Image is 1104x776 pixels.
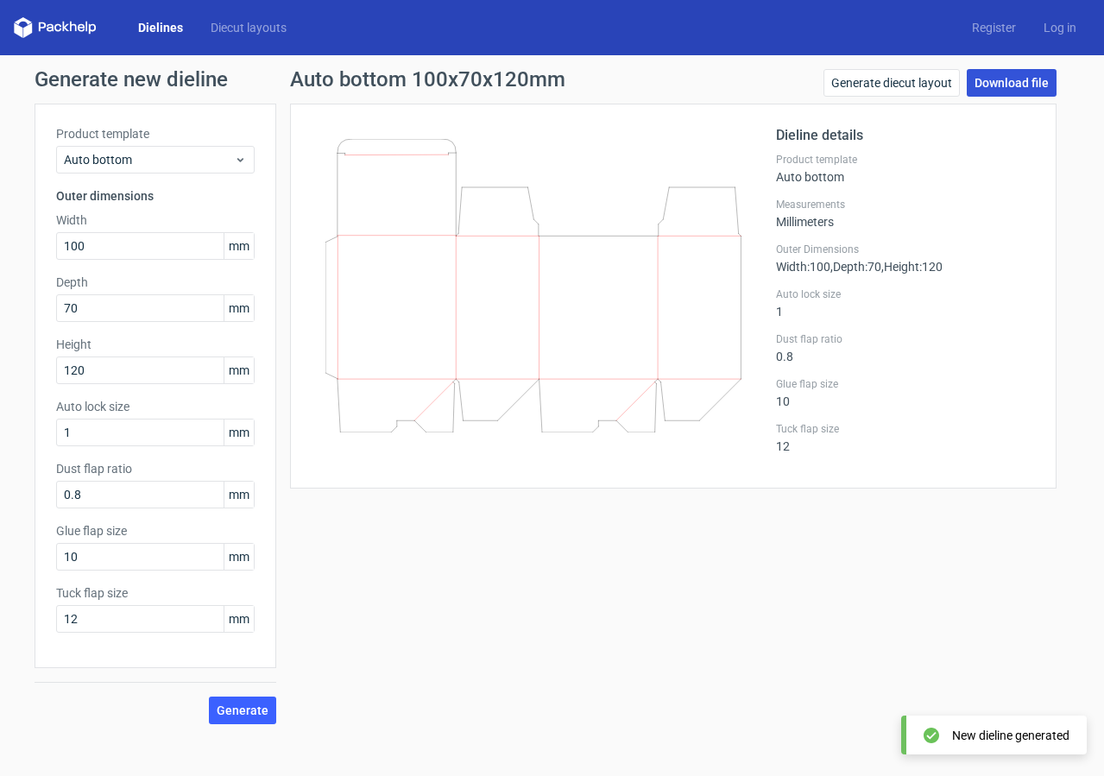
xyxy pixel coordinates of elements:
[224,295,254,321] span: mm
[224,357,254,383] span: mm
[776,287,1035,319] div: 1
[197,19,300,36] a: Diecut layouts
[56,336,255,353] label: Height
[56,584,255,602] label: Tuck flap size
[56,211,255,229] label: Width
[881,260,943,274] span: , Height : 120
[56,187,255,205] h3: Outer dimensions
[776,422,1035,436] label: Tuck flap size
[209,697,276,724] button: Generate
[776,422,1035,453] div: 12
[224,233,254,259] span: mm
[217,704,268,716] span: Generate
[776,332,1035,346] label: Dust flap ratio
[776,153,1035,167] label: Product template
[776,332,1035,363] div: 0.8
[958,19,1030,36] a: Register
[56,274,255,291] label: Depth
[776,198,1035,229] div: Millimeters
[56,398,255,415] label: Auto lock size
[224,606,254,632] span: mm
[967,69,1057,97] a: Download file
[56,460,255,477] label: Dust flap ratio
[35,69,1070,90] h1: Generate new dieline
[776,377,1035,408] div: 10
[776,287,1035,301] label: Auto lock size
[776,125,1035,146] h2: Dieline details
[823,69,960,97] a: Generate diecut layout
[56,125,255,142] label: Product template
[776,243,1035,256] label: Outer Dimensions
[124,19,197,36] a: Dielines
[290,69,565,90] h1: Auto bottom 100x70x120mm
[776,153,1035,184] div: Auto bottom
[64,151,234,168] span: Auto bottom
[56,522,255,539] label: Glue flap size
[952,727,1069,744] div: New dieline generated
[776,260,830,274] span: Width : 100
[224,482,254,508] span: mm
[776,198,1035,211] label: Measurements
[224,544,254,570] span: mm
[1030,19,1090,36] a: Log in
[776,377,1035,391] label: Glue flap size
[224,420,254,445] span: mm
[830,260,881,274] span: , Depth : 70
